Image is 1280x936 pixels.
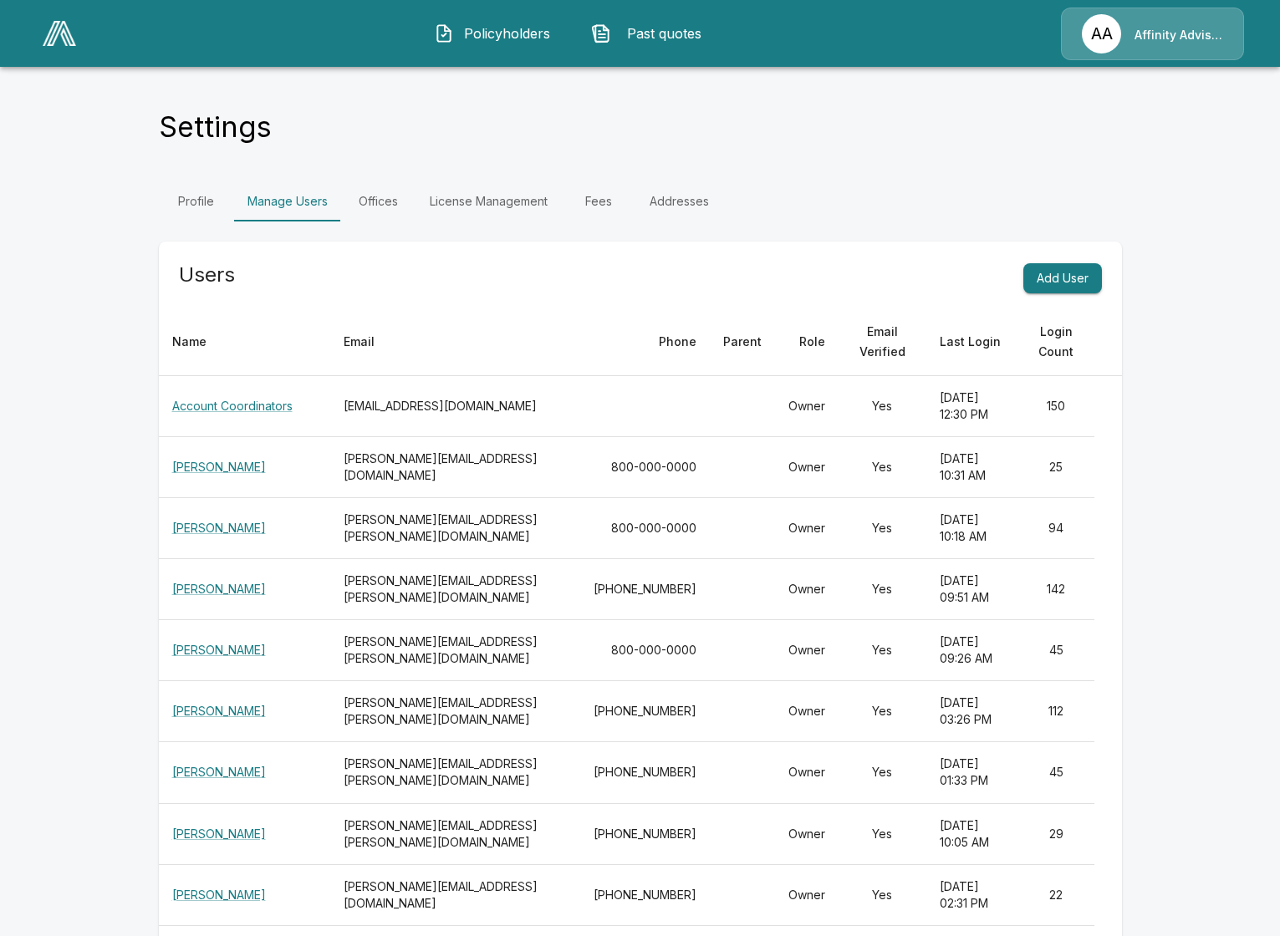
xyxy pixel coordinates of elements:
[839,376,926,437] td: Yes
[172,521,266,535] a: [PERSON_NAME]
[330,308,580,376] th: Email
[172,704,266,718] a: [PERSON_NAME]
[839,803,926,864] td: Yes
[434,23,454,43] img: Policyholders Icon
[1017,864,1095,925] td: 22
[580,864,710,925] td: [PHONE_NUMBER]
[775,742,839,803] td: Owner
[561,181,636,221] a: Fees
[1017,620,1095,681] td: 45
[1017,498,1095,559] td: 94
[179,262,235,288] h5: Users
[234,181,341,221] a: Manage Users
[1135,27,1223,43] p: Affinity Advisors
[172,399,293,413] a: Account Coordinators
[172,888,266,902] a: [PERSON_NAME]
[330,498,580,559] th: [PERSON_NAME][EMAIL_ADDRESS][PERSON_NAME][DOMAIN_NAME]
[839,498,926,559] td: Yes
[330,376,580,437] th: [EMAIL_ADDRESS][DOMAIN_NAME]
[839,864,926,925] td: Yes
[172,460,266,474] a: [PERSON_NAME]
[775,864,839,925] td: Owner
[172,582,266,596] a: [PERSON_NAME]
[330,559,580,620] th: [PERSON_NAME][EMAIL_ADDRESS][PERSON_NAME][DOMAIN_NAME]
[839,308,926,376] th: Email Verified
[839,559,926,620] td: Yes
[926,437,1017,498] td: [DATE] 10:31 AM
[926,681,1017,742] td: [DATE] 03:26 PM
[1017,308,1095,376] th: Login Count
[775,437,839,498] td: Owner
[580,620,710,681] td: 800-000-0000
[1017,376,1095,437] td: 150
[839,681,926,742] td: Yes
[1017,681,1095,742] td: 112
[159,181,234,221] a: Profile
[330,803,580,864] th: [PERSON_NAME][EMAIL_ADDRESS][PERSON_NAME][DOMAIN_NAME]
[580,437,710,498] td: 800-000-0000
[775,376,839,437] td: Owner
[580,308,710,376] th: Phone
[710,308,775,376] th: Parent
[330,742,580,803] th: [PERSON_NAME][EMAIL_ADDRESS][PERSON_NAME][DOMAIN_NAME]
[172,827,266,841] a: [PERSON_NAME]
[1017,742,1095,803] td: 45
[580,742,710,803] td: [PHONE_NUMBER]
[839,437,926,498] td: Yes
[775,308,839,376] th: Role
[1017,803,1095,864] td: 29
[839,620,926,681] td: Yes
[591,23,611,43] img: Past quotes Icon
[775,498,839,559] td: Owner
[580,559,710,620] td: [PHONE_NUMBER]
[43,21,76,46] img: AA Logo
[926,864,1017,925] td: [DATE] 02:31 PM
[839,742,926,803] td: Yes
[926,803,1017,864] td: [DATE] 10:05 AM
[1023,263,1102,294] button: Add User
[1061,8,1244,60] a: AAAffinity Advisors
[775,559,839,620] td: Owner
[1017,437,1095,498] td: 25
[341,181,416,221] a: Offices
[172,765,266,779] a: [PERSON_NAME]
[580,498,710,559] td: 800-000-0000
[926,620,1017,681] td: [DATE] 09:26 AM
[775,681,839,742] td: Owner
[461,23,553,43] span: Policyholders
[775,620,839,681] td: Owner
[330,620,580,681] th: [PERSON_NAME][EMAIL_ADDRESS][PERSON_NAME][DOMAIN_NAME]
[159,308,331,376] th: Name
[579,12,722,55] button: Past quotes IconPast quotes
[580,681,710,742] td: [PHONE_NUMBER]
[330,681,580,742] th: [PERSON_NAME][EMAIL_ADDRESS][PERSON_NAME][DOMAIN_NAME]
[926,498,1017,559] td: [DATE] 10:18 AM
[1082,14,1121,53] div: AA
[636,181,722,221] a: Addresses
[330,437,580,498] th: [PERSON_NAME][EMAIL_ADDRESS][DOMAIN_NAME]
[172,643,266,657] a: [PERSON_NAME]
[421,12,565,55] button: Policyholders IconPolicyholders
[159,181,1122,221] div: Settings Tabs
[618,23,710,43] span: Past quotes
[416,181,561,221] a: License Management
[926,308,1017,376] th: Last Login
[580,803,710,864] td: [PHONE_NUMBER]
[330,864,580,925] th: [PERSON_NAME][EMAIL_ADDRESS][DOMAIN_NAME]
[926,559,1017,620] td: [DATE] 09:51 AM
[926,376,1017,437] td: [DATE] 12:30 PM
[926,742,1017,803] td: [DATE] 01:33 PM
[1017,559,1095,620] td: 142
[159,109,272,145] h4: Settings
[775,803,839,864] td: Owner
